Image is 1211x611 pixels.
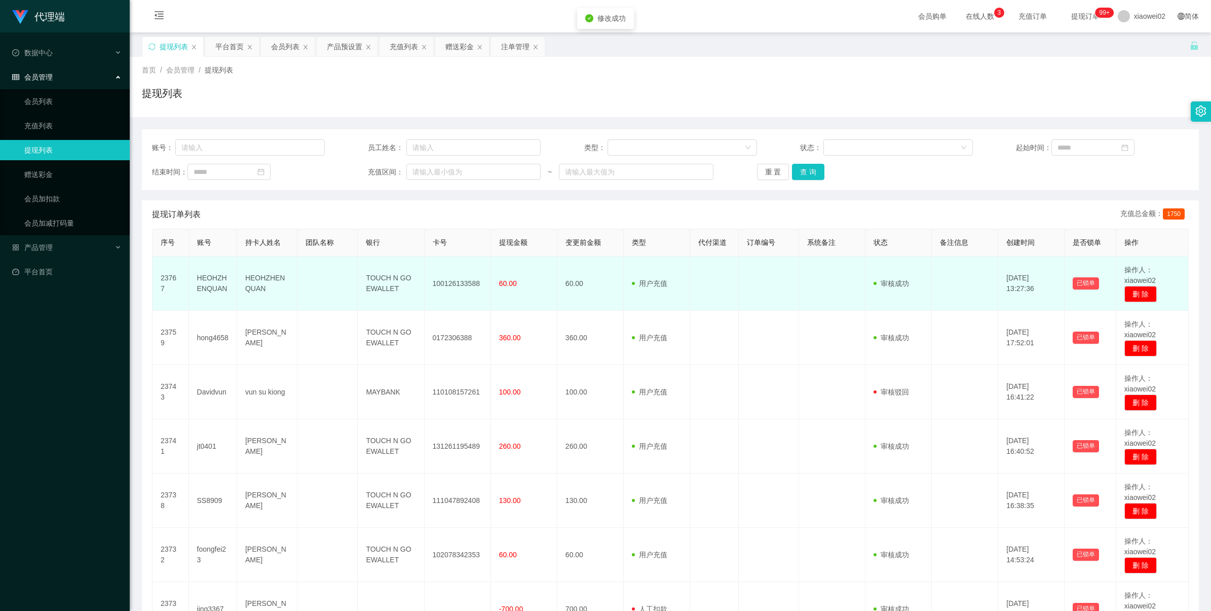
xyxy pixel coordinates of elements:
[1124,503,1157,519] button: 删 除
[425,474,491,528] td: 111047892408
[632,334,667,342] span: 用户充值
[425,528,491,582] td: 102078342353
[153,311,189,365] td: 23759
[358,311,424,365] td: TOUCH N GO EWALLET
[24,164,122,185] a: 赠送彩金
[557,365,624,419] td: 100.00
[425,419,491,474] td: 131261195489
[1066,13,1105,20] span: 提现订单
[597,14,626,22] span: 修改成功
[153,474,189,528] td: 23738
[557,474,624,528] td: 130.00
[142,86,182,101] h1: 提现列表
[1124,340,1157,356] button: 删 除
[1016,142,1051,153] span: 起始时间：
[425,257,491,311] td: 100126133588
[998,474,1065,528] td: [DATE] 16:38:35
[406,139,541,156] input: 请输入
[153,365,189,419] td: 23743
[585,14,593,22] i: icon: check-circle
[245,238,281,246] span: 持卡人姓名
[557,257,624,311] td: 60.00
[152,208,201,221] span: 提现订单列表
[1124,483,1156,501] span: 操作人：xiaowei02
[961,13,999,20] span: 在线人数
[12,243,53,251] span: 产品管理
[189,311,237,365] td: hong4658
[175,139,325,156] input: 请输入
[358,365,424,419] td: MAYBANK
[358,528,424,582] td: TOUCH N GO EWALLET
[189,257,237,311] td: HEOHZHENQUAN
[745,145,751,152] i: 图标: down
[1124,557,1157,573] button: 删 除
[153,257,189,311] td: 23767
[874,551,909,559] span: 审核成功
[997,8,1001,18] p: 3
[1095,8,1114,18] sup: 1208
[24,213,122,233] a: 会员加减打码量
[1124,374,1156,393] span: 操作人：xiaowei02
[237,365,297,419] td: vun su kiong
[445,37,474,56] div: 赠送彩金
[302,44,309,50] i: 图标: close
[541,167,559,177] span: ~
[1163,208,1185,220] span: 1750
[584,142,608,153] span: 类型：
[501,37,529,56] div: 注单管理
[358,474,424,528] td: TOUCH N GO EWALLET
[998,419,1065,474] td: [DATE] 16:40:52
[1124,394,1157,411] button: 删 除
[1124,537,1156,556] span: 操作人：xiaowei02
[1073,332,1099,344] button: 已锁单
[874,388,909,396] span: 审核驳回
[961,145,967,152] i: 图标: down
[557,528,624,582] td: 60.00
[406,164,541,180] input: 请输入最小值为
[1190,41,1199,50] i: 图标: unlock
[12,73,53,81] span: 会员管理
[189,419,237,474] td: jt0401
[632,496,667,505] span: 用户充值
[1124,591,1156,610] span: 操作人：xiaowei02
[874,442,909,450] span: 审核成功
[1073,277,1099,290] button: 已锁单
[1195,105,1206,117] i: 图标: setting
[998,311,1065,365] td: [DATE] 17:52:01
[237,311,297,365] td: [PERSON_NAME]
[237,419,297,474] td: [PERSON_NAME]
[557,419,624,474] td: 260.00
[421,44,427,50] i: 图标: close
[358,419,424,474] td: TOUCH N GO EWALLET
[757,164,789,180] button: 重 置
[1124,428,1156,447] span: 操作人：xiaowei02
[1073,440,1099,452] button: 已锁单
[499,496,521,505] span: 130.00
[940,238,968,246] span: 备注信息
[24,140,122,160] a: 提现列表
[874,496,909,505] span: 审核成功
[1124,286,1157,302] button: 删 除
[557,311,624,365] td: 360.00
[24,189,122,209] a: 会员加扣款
[1073,549,1099,561] button: 已锁单
[166,66,195,74] span: 会员管理
[425,311,491,365] td: 0172306388
[327,37,362,56] div: 产品预设置
[12,244,19,251] i: 图标: appstore-o
[160,66,162,74] span: /
[271,37,299,56] div: 会员列表
[24,116,122,136] a: 充值列表
[153,419,189,474] td: 23741
[632,279,667,287] span: 用户充值
[998,528,1065,582] td: [DATE] 14:53:24
[161,238,175,246] span: 序号
[368,167,406,177] span: 充值区间：
[160,37,188,56] div: 提现列表
[368,142,406,153] span: 员工姓名：
[189,528,237,582] td: foongfei23
[247,44,253,50] i: 图标: close
[390,37,418,56] div: 充值列表
[237,474,297,528] td: [PERSON_NAME]
[565,238,601,246] span: 变更前金额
